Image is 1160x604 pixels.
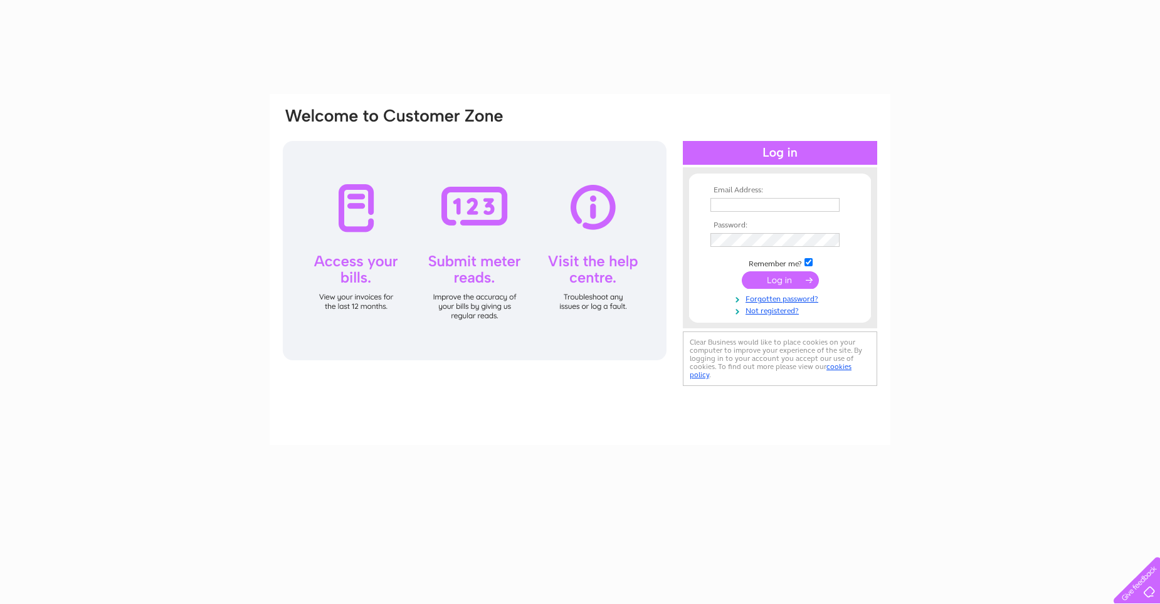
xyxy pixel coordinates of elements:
th: Password: [707,221,853,230]
a: Not registered? [710,304,853,316]
th: Email Address: [707,186,853,195]
td: Remember me? [707,256,853,269]
a: Forgotten password? [710,292,853,304]
a: cookies policy [690,362,852,379]
div: Clear Business would like to place cookies on your computer to improve your experience of the sit... [683,331,877,386]
input: Submit [742,271,819,289]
